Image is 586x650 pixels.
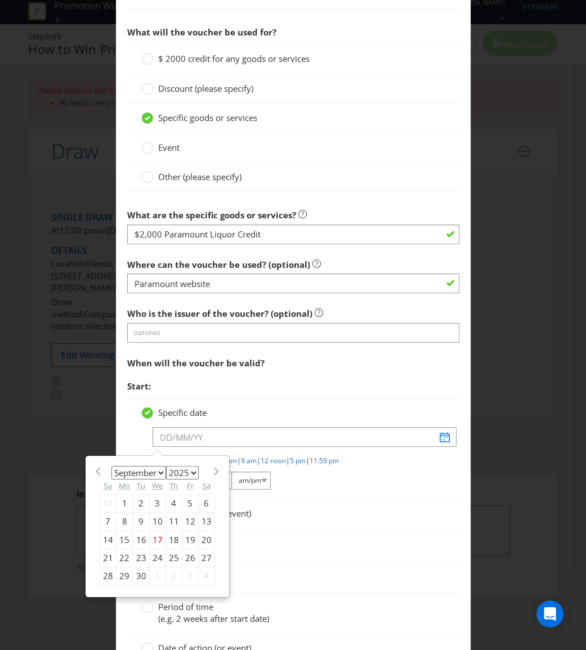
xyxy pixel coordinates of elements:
div: 2 [165,567,182,585]
span: Who is the issuer of the voucher? (optional) [127,308,312,319]
div: 25 [165,549,182,567]
div: 4 [165,494,182,512]
span: Specific goods or services [158,112,257,123]
div: 12 [182,513,198,531]
div: 31 [100,494,116,512]
div: 10 [149,513,165,531]
span: Event [158,142,180,153]
div: 3 [182,567,198,585]
div: 1 [116,494,133,512]
abbr: Friday [187,481,194,491]
abbr: Saturday [203,481,211,491]
div: 30 [133,567,149,585]
abbr: Thursday [169,481,178,491]
div: 26 [182,549,198,567]
div: 5 [182,494,198,512]
div: 21 [100,549,116,567]
a: 12 noon [261,456,286,465]
span: Specific date [158,407,207,418]
div: 2 [133,494,149,512]
input: A description of the goods [127,225,459,244]
a: 5 pm [290,456,306,465]
abbr: Tuesday [137,481,145,491]
div: 20 [198,531,214,549]
div: 24 [149,549,165,567]
span: Start: [127,380,151,392]
div: 15 [116,531,133,549]
a: 9 am [241,456,257,465]
input: DD/MM/YY [153,427,457,447]
abbr: Sunday [104,481,112,491]
span: | [237,456,241,465]
span: $ 2000 credit for any goods or services [158,53,310,64]
abbr: Monday [119,481,130,491]
div: 8 [116,513,133,531]
div: 4 [198,567,214,585]
div: 27 [198,549,214,567]
span: Discount (please specify) [158,83,253,94]
span: Period of time [158,601,213,612]
div: 14 [100,531,116,549]
span: | [306,456,310,465]
span: (e.g. 2 weeks after start date) [158,613,269,624]
div: 1 [149,567,165,585]
span: Other (please specify) [158,171,241,182]
span: What are the specific goods or services? [127,209,296,221]
div: 22 [116,549,133,567]
abbr: Wednesday [152,481,163,491]
a: 11:59 pm [310,456,339,465]
span: | [257,456,261,465]
div: 13 [198,513,214,531]
span: What will the voucher be used for? [127,26,276,38]
span: Where can the voucher be used? (optional) [127,259,310,270]
div: 19 [182,531,198,549]
span: | [286,456,290,465]
div: 23 [133,549,149,567]
div: 28 [100,567,116,585]
div: Open Intercom Messenger [536,600,563,627]
div: 3 [149,494,165,512]
div: 11 [165,513,182,531]
div: 9 [133,513,149,531]
div: 16 [133,531,149,549]
div: 18 [165,531,182,549]
span: When will the voucher be valid? [127,357,265,369]
div: 29 [116,567,133,585]
div: 17 [149,531,165,549]
div: 7 [100,513,116,531]
div: 6 [198,494,214,512]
